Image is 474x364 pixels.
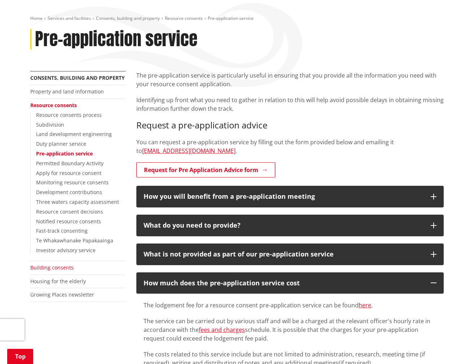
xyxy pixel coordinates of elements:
button: What is not provided as part of our pre-application service [136,244,444,265]
a: Te Whakawhanake Papakaainga [36,237,113,244]
a: Investor advisory service [36,247,96,254]
button: What do you need to provide? [136,215,444,236]
a: Duty planner service [36,140,86,147]
a: Three waters capacity assessment [36,198,119,205]
nav: breadcrumb [30,16,444,22]
h3: How you will benefit from a pre-application meeting [144,193,423,200]
h3: Request a pre-application advice [136,120,444,131]
a: Resource consents [30,102,77,109]
button: How much does the pre-application service cost [136,272,444,294]
a: Fast-track consenting [36,227,88,234]
a: Consents, building and property [96,15,160,21]
h1: Pre-application service [35,29,197,50]
a: Consents, building and property [30,74,125,81]
a: Growing Places newsletter [30,291,94,298]
a: Apply for resource consent [36,170,101,176]
a: here [359,301,371,309]
div: What is not provided as part of our pre-application service [144,251,423,258]
p: The pre-application service is particularly useful in ensuring that you provide all the informati... [136,71,444,88]
button: How you will benefit from a pre-application meeting [136,186,444,207]
a: Notified resource consents [36,218,101,225]
a: Services and facilities [48,15,91,21]
a: Building consents [30,264,74,271]
a: [EMAIL_ADDRESS][DOMAIN_NAME] [142,147,236,155]
a: Resource consent decisions [36,208,103,215]
a: Pre-application service [36,150,93,157]
a: Resource consents [165,15,203,21]
a: Subdivision [36,121,64,128]
a: Development contributions [36,189,102,196]
a: Resource consents process [36,111,102,118]
a: Request for Pre Application Advice form [136,162,275,177]
div: How much does the pre-application service cost [144,280,423,287]
a: Permitted Boundary Activity [36,160,104,167]
a: Monitoring resource consents [36,179,109,186]
p: The lodgement fee for a resource consent pre-application service can be found . [144,301,436,310]
a: Land development engineering [36,131,112,137]
a: Top [7,349,33,364]
a: Property and land information [30,88,104,95]
a: fees and charges [199,326,245,334]
p: The service can be carried out by various staff and will be a charged at the relevant officer's h... [144,317,436,343]
p: You can request a pre-application service by filling out the form provided below and emailing it ... [136,138,444,155]
iframe: Messenger Launcher [441,334,467,360]
a: Home [30,15,43,21]
span: Pre-application service [208,15,254,21]
p: Identifying up front what you need to gather in relation to this will help avoid possible delays ... [136,96,444,113]
a: Housing for the elderly [30,278,86,285]
div: What do you need to provide? [144,222,423,229]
